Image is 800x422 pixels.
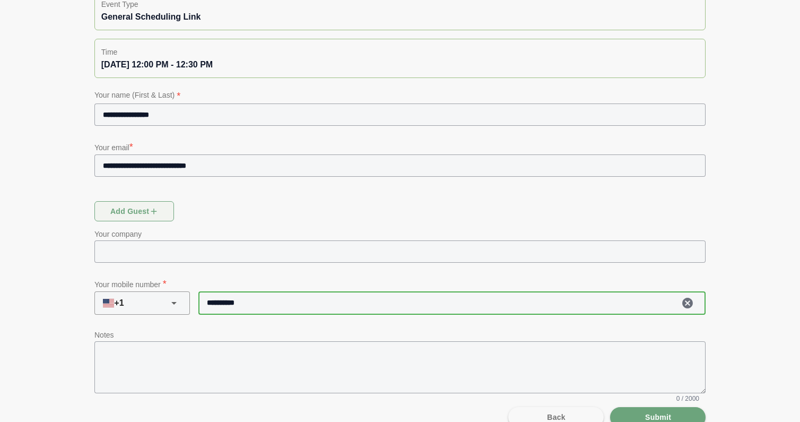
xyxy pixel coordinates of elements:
[94,89,706,104] p: Your name (First & Last)
[101,11,699,23] div: General Scheduling Link
[94,277,706,291] p: Your mobile number
[101,46,699,58] p: Time
[94,140,706,154] p: Your email
[110,201,159,221] span: Add guest
[681,297,694,309] i: Clear
[94,228,706,240] p: Your company
[101,58,699,71] div: [DATE] 12:00 PM - 12:30 PM
[94,201,174,221] button: Add guest
[94,329,706,341] p: Notes
[676,394,699,403] span: 0 / 2000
